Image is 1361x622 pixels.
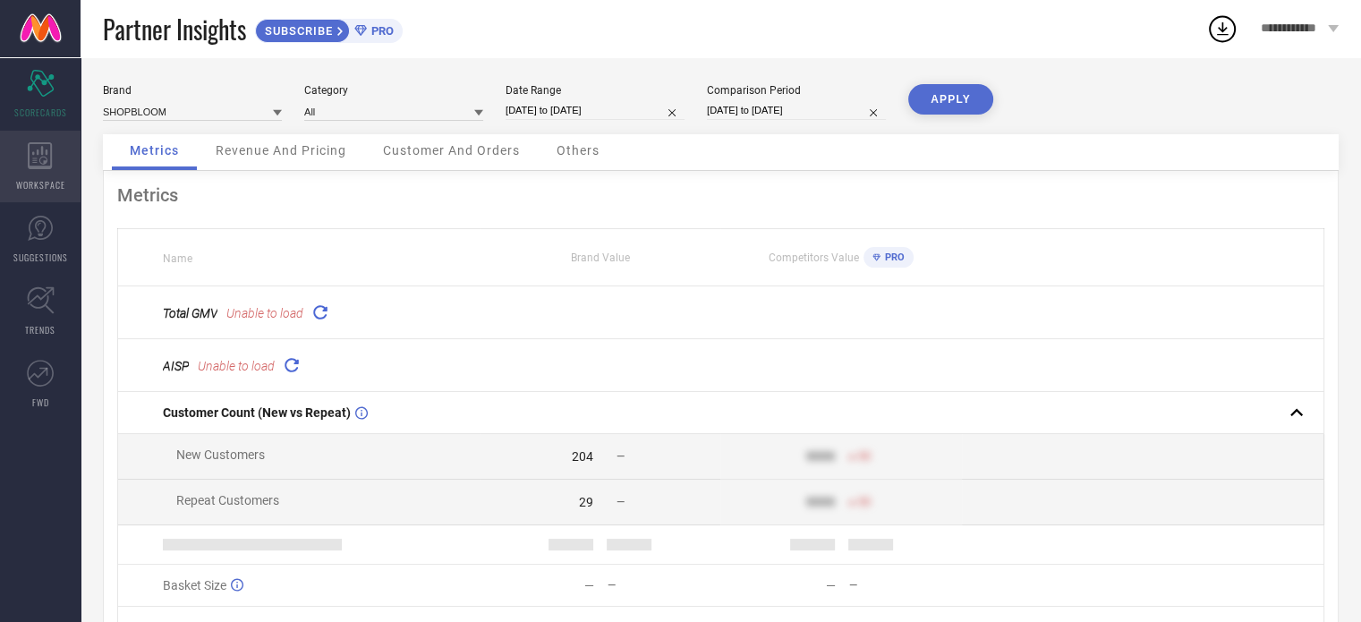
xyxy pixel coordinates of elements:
[279,353,304,378] div: Reload "AISP"
[806,495,835,509] div: 9999
[14,106,67,119] span: SCORECARDS
[584,578,594,592] div: —
[304,84,483,97] div: Category
[571,251,630,264] span: Brand Value
[849,579,961,592] div: —
[163,359,189,373] span: AISP
[579,495,593,509] div: 29
[163,578,226,592] span: Basket Size
[572,449,593,464] div: 204
[1206,13,1238,45] div: Open download list
[13,251,68,264] span: SUGGESTIONS
[617,496,625,508] span: —
[858,496,871,508] span: 50
[176,447,265,462] span: New Customers
[707,84,886,97] div: Comparison Period
[176,493,279,507] span: Repeat Customers
[103,11,246,47] span: Partner Insights
[25,323,55,337] span: TRENDS
[908,84,993,115] button: APPLY
[163,306,217,320] span: Total GMV
[367,24,394,38] span: PRO
[557,143,600,158] span: Others
[880,251,905,263] span: PRO
[506,101,685,120] input: Select date range
[103,84,282,97] div: Brand
[255,14,403,43] a: SUBSCRIBEPRO
[130,143,179,158] span: Metrics
[308,300,333,325] div: Reload "Total GMV"
[216,143,346,158] span: Revenue And Pricing
[117,184,1324,206] div: Metrics
[226,306,303,320] span: Unable to load
[32,396,49,409] span: FWD
[506,84,685,97] div: Date Range
[256,24,337,38] span: SUBSCRIBE
[769,251,859,264] span: Competitors Value
[806,449,835,464] div: 9999
[383,143,520,158] span: Customer And Orders
[617,450,625,463] span: —
[16,178,65,192] span: WORKSPACE
[707,101,886,120] input: Select comparison period
[163,405,351,420] span: Customer Count (New vs Repeat)
[858,450,871,463] span: 50
[163,252,192,265] span: Name
[826,578,836,592] div: —
[198,359,275,373] span: Unable to load
[608,579,719,592] div: —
